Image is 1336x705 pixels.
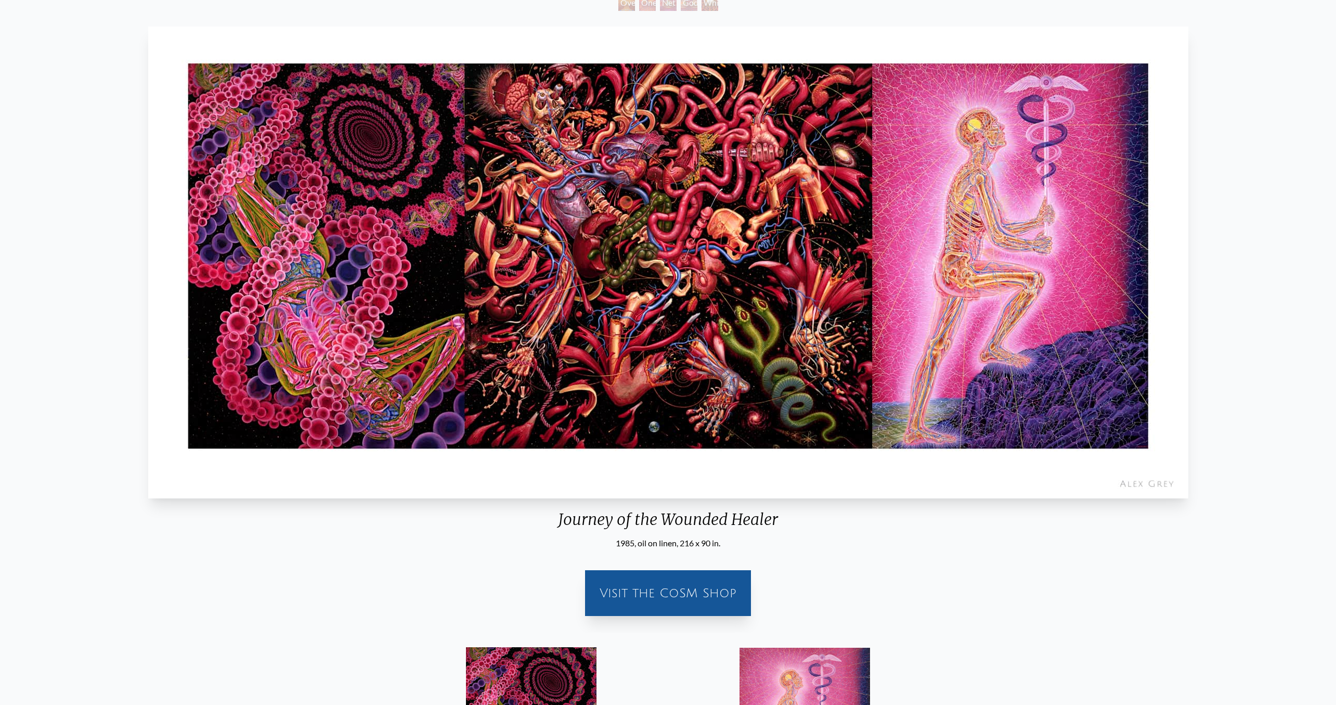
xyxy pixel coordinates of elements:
img: Journey-of-the-Wounded-Healer-Panel-1-1995-Alex-Grey-FULL-OG-watermarked.jpg [148,27,1188,498]
a: Visit the CoSM Shop [591,576,745,610]
div: Journey of the Wounded Healer [144,510,1192,537]
div: 1985, oil on linen, 216 x 90 in. [144,537,1192,549]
